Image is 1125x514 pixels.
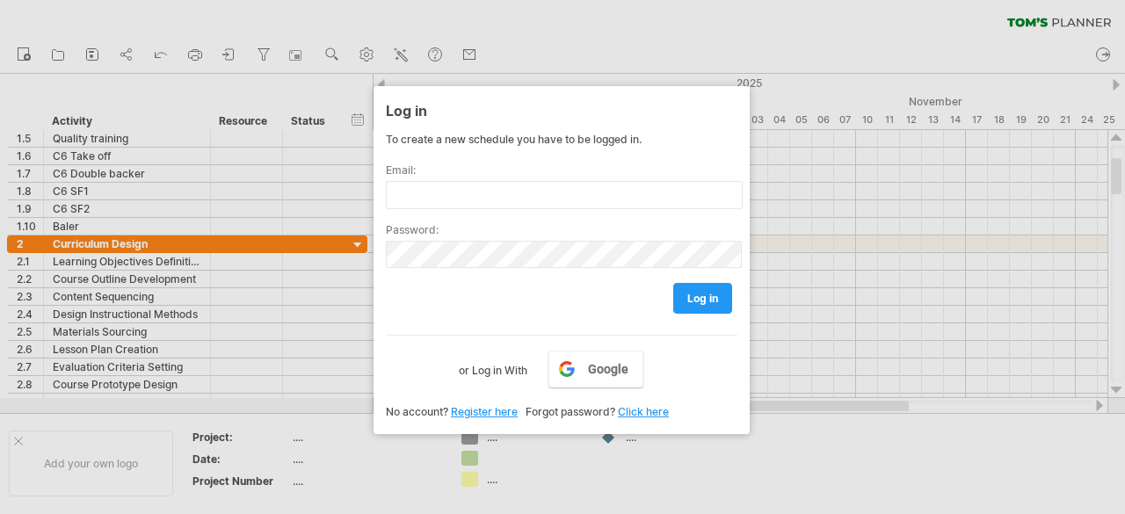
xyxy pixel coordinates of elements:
[548,351,643,387] a: Google
[386,94,737,126] div: Log in
[526,405,615,418] span: Forgot password?
[618,405,669,418] a: Click here
[386,133,737,146] div: To create a new schedule you have to be logged in.
[451,405,518,418] a: Register here
[386,405,448,418] span: No account?
[459,351,527,380] label: or Log in With
[386,223,737,236] label: Password:
[687,292,718,305] span: log in
[386,163,737,177] label: Email:
[673,283,732,314] a: log in
[588,362,628,376] span: Google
